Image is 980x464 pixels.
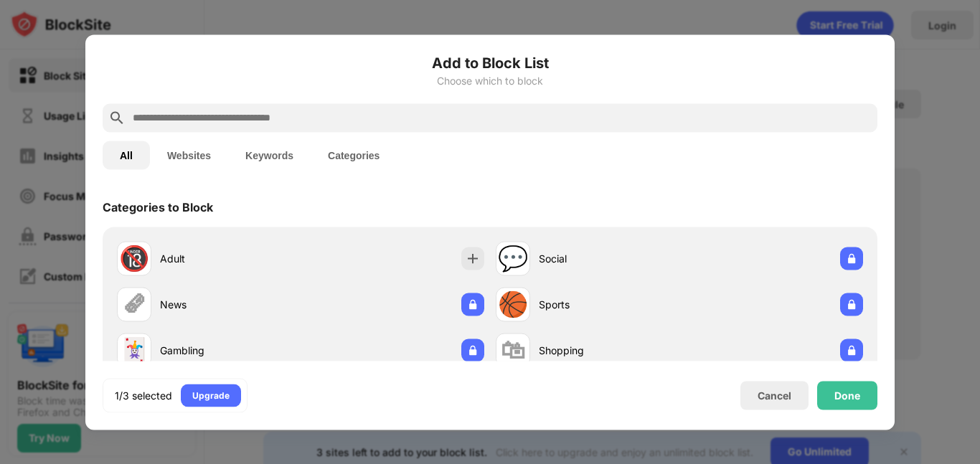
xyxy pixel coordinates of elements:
[539,297,679,312] div: Sports
[103,141,150,169] button: All
[103,199,213,214] div: Categories to Block
[228,141,311,169] button: Keywords
[192,388,230,402] div: Upgrade
[160,251,301,266] div: Adult
[108,109,126,126] img: search.svg
[501,336,525,365] div: 🛍
[119,244,149,273] div: 🔞
[498,244,528,273] div: 💬
[539,251,679,266] div: Social
[119,336,149,365] div: 🃏
[122,290,146,319] div: 🗞
[311,141,397,169] button: Categories
[160,343,301,358] div: Gambling
[150,141,228,169] button: Websites
[498,290,528,319] div: 🏀
[103,52,877,73] h6: Add to Block List
[758,389,791,402] div: Cancel
[160,297,301,312] div: News
[103,75,877,86] div: Choose which to block
[115,388,172,402] div: 1/3 selected
[539,343,679,358] div: Shopping
[834,389,860,401] div: Done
